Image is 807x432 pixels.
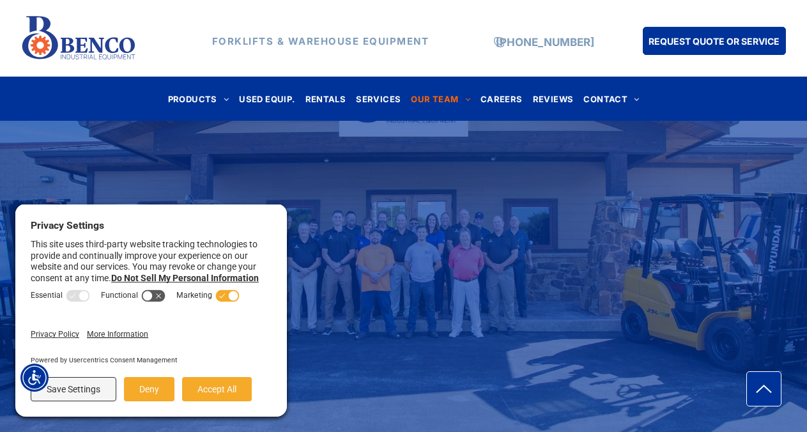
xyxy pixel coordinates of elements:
strong: FORKLIFTS & WAREHOUSE EQUIPMENT [212,35,429,47]
a: USED EQUIP. [234,90,300,107]
div: Accessibility Menu [20,364,49,392]
a: REVIEWS [528,90,579,107]
a: RENTALS [300,90,351,107]
a: REQUEST QUOTE OR SERVICE [643,27,786,55]
a: PRODUCTS [163,90,234,107]
span: REQUEST QUOTE OR SERVICE [649,29,780,53]
a: [PHONE_NUMBER] [496,36,594,49]
a: SERVICES [351,90,406,107]
a: CONTACT [578,90,644,107]
a: CAREERS [475,90,528,107]
a: OUR TEAM [406,90,475,107]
